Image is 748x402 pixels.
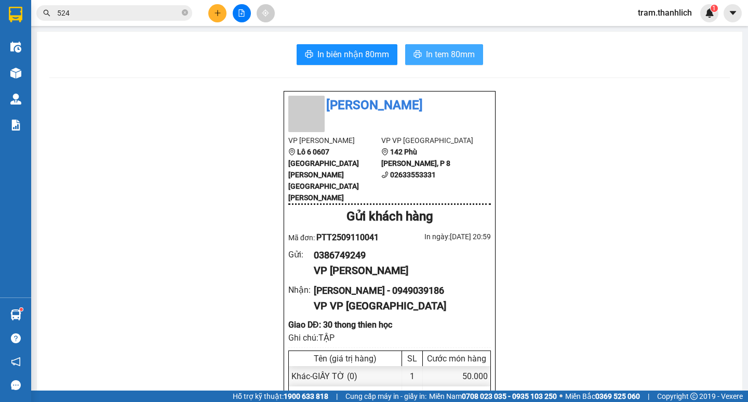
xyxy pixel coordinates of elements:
img: warehouse-icon [10,42,21,53]
div: VP [PERSON_NAME] [314,263,483,279]
span: close-circle [182,8,188,18]
div: 50.000 [423,366,490,386]
b: Lô 6 0607 [GEOGRAPHIC_DATA][PERSON_NAME][GEOGRAPHIC_DATA][PERSON_NAME] [5,57,70,111]
img: warehouse-icon [10,309,21,320]
li: VP VP [GEOGRAPHIC_DATA] [72,44,138,79]
img: solution-icon [10,120,21,131]
span: In biên nhận 80mm [317,48,389,61]
div: Mã đơn: [288,231,390,244]
span: printer [305,50,313,60]
span: 1 [712,5,716,12]
span: Hỗ trợ kỹ thuật: [233,391,328,402]
strong: 0708 023 035 - 0935 103 250 [462,392,557,400]
div: Ghi chú: TẬP [288,331,491,344]
span: Miền Bắc [565,391,640,402]
li: VP [PERSON_NAME] [5,44,72,56]
strong: 1900 633 818 [284,392,328,400]
div: 0386749249 [314,248,483,263]
span: phone [381,171,389,178]
li: VP VP [GEOGRAPHIC_DATA] [381,135,474,146]
button: caret-down [724,4,742,22]
span: printer [413,50,422,60]
div: [PERSON_NAME] - 0949039186 [314,283,483,298]
span: file-add [238,9,245,17]
li: [PERSON_NAME] [288,96,491,115]
div: 1 [402,366,423,386]
span: Cung cấp máy in - giấy in: [345,391,426,402]
span: | [336,391,338,402]
b: 142 Phù [PERSON_NAME], P 8 [381,148,450,167]
button: file-add [233,4,251,22]
span: In tem 80mm [426,48,475,61]
div: Tên (giá trị hàng) [291,354,399,364]
button: aim [257,4,275,22]
img: logo-vxr [9,7,22,22]
input: Tìm tên, số ĐT hoặc mã đơn [57,7,180,19]
span: PTT2509110041 [316,232,379,242]
span: search [43,9,50,17]
div: Giao DĐ: 30 thong thien học [288,318,491,331]
div: In ngày: [DATE] 20:59 [390,231,491,242]
span: environment [381,148,389,155]
span: caret-down [728,8,738,18]
span: ⚪️ [559,394,563,398]
span: Khác - GIẤY TỜ (0) [291,371,357,381]
div: Cước món hàng [425,354,488,364]
b: Lô 6 0607 [GEOGRAPHIC_DATA][PERSON_NAME][GEOGRAPHIC_DATA][PERSON_NAME] [288,148,359,202]
li: [PERSON_NAME] [5,5,151,25]
button: plus [208,4,226,22]
img: warehouse-icon [10,94,21,105]
span: environment [288,148,296,155]
div: Nhận : [288,283,314,296]
li: VP [PERSON_NAME] [288,135,381,146]
span: close-circle [182,9,188,16]
b: 02633553331 [390,171,436,179]
img: icon-new-feature [705,8,714,18]
span: | [648,391,649,402]
div: Gửi khách hàng [288,207,491,227]
div: Gửi : [288,248,314,261]
button: printerIn biên nhận 80mm [297,44,397,65]
div: VP VP [GEOGRAPHIC_DATA] [314,298,483,314]
span: copyright [690,393,698,400]
sup: 1 [20,308,23,311]
span: notification [11,357,21,367]
span: plus [214,9,221,17]
span: tram.thanhlich [630,6,700,19]
span: question-circle [11,333,21,343]
div: SL [405,354,420,364]
span: environment [5,58,12,65]
span: Miền Nam [429,391,557,402]
img: warehouse-icon [10,68,21,79]
sup: 1 [711,5,718,12]
strong: 0369 525 060 [595,392,640,400]
span: message [11,380,21,390]
button: printerIn tem 80mm [405,44,483,65]
span: aim [262,9,269,17]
